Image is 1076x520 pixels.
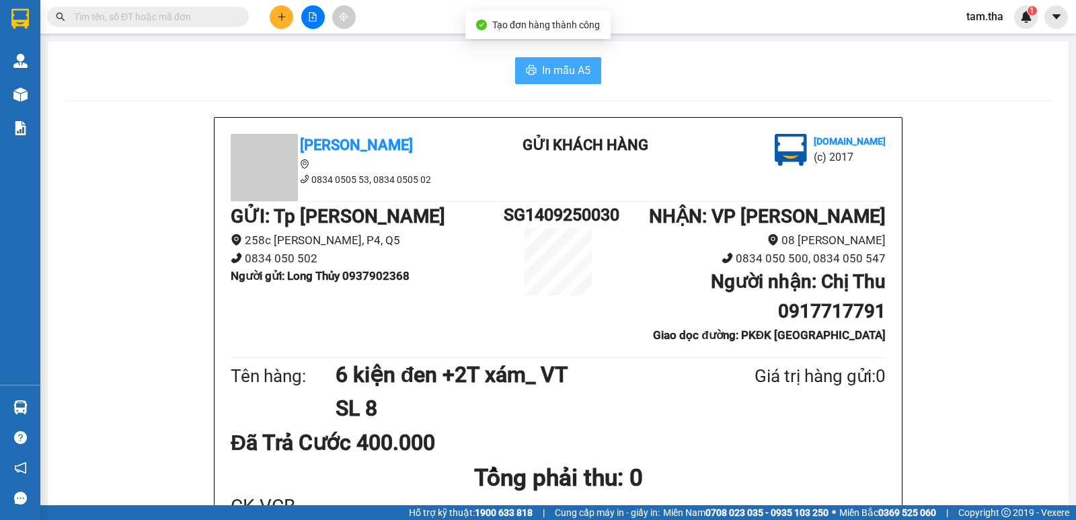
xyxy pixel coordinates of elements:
b: [PERSON_NAME] [300,137,413,153]
div: CK VCB [231,496,886,517]
button: file-add [301,5,325,29]
h1: SL 8 [336,392,689,425]
span: Miền Nam [663,505,829,520]
b: Người gửi : Long Thủy 0937902368 [231,269,410,283]
b: Gửi khách hàng [523,137,648,153]
li: (c) 2017 [113,64,185,81]
li: 0834 050 500, 0834 050 547 [613,250,886,268]
span: ⚪️ [832,510,836,515]
span: message [14,492,27,505]
span: Cung cấp máy in - giấy in: [555,505,660,520]
h1: 6 kiện đen +2T xám_ VT [336,358,689,392]
div: Đã Trả Cước 400.000 [231,426,447,459]
img: icon-new-feature [1020,11,1032,23]
sup: 1 [1028,6,1037,15]
b: NHẬN : VP [PERSON_NAME] [649,205,886,227]
h1: Tổng phải thu: 0 [231,459,886,496]
span: | [946,505,948,520]
span: 1 [1030,6,1034,15]
div: Tên hàng: [231,363,336,390]
b: Giao dọc đường: PKĐK [GEOGRAPHIC_DATA] [653,328,886,342]
li: 0834 050 502 [231,250,504,268]
span: printer [526,65,537,77]
b: [DOMAIN_NAME] [113,51,185,62]
span: phone [722,252,733,264]
b: Gửi khách hàng [83,20,133,83]
button: plus [270,5,293,29]
span: file-add [308,12,317,22]
div: Giá trị hàng gửi: 0 [689,363,886,390]
img: warehouse-icon [13,400,28,414]
img: logo.jpg [775,134,807,166]
li: 258c [PERSON_NAME], P4, Q5 [231,231,504,250]
b: Người nhận : Chị Thu 0917717791 [711,270,886,322]
span: notification [14,461,27,474]
span: environment [231,234,242,246]
span: Miền Bắc [839,505,936,520]
span: environment [767,234,779,246]
span: check-circle [476,20,487,30]
b: [PERSON_NAME] [17,87,76,150]
span: question-circle [14,431,27,444]
span: tam.tha [956,8,1014,25]
b: [DOMAIN_NAME] [814,136,886,147]
button: caret-down [1044,5,1068,29]
b: GỬI : Tp [PERSON_NAME] [231,205,445,227]
span: | [543,505,545,520]
strong: 0708 023 035 - 0935 103 250 [705,507,829,518]
span: plus [277,12,286,22]
span: phone [300,174,309,184]
button: aim [332,5,356,29]
span: copyright [1001,508,1011,517]
span: environment [300,159,309,169]
strong: 0369 525 060 [878,507,936,518]
li: 08 [PERSON_NAME] [613,231,886,250]
img: logo-vxr [11,9,29,29]
li: (c) 2017 [814,149,886,165]
img: warehouse-icon [13,54,28,68]
img: warehouse-icon [13,87,28,102]
span: Hỗ trợ kỹ thuật: [409,505,533,520]
strong: 1900 633 818 [475,507,533,518]
img: solution-icon [13,121,28,135]
li: 0834 0505 53, 0834 0505 02 [231,172,473,187]
input: Tìm tên, số ĐT hoặc mã đơn [74,9,233,24]
span: phone [231,252,242,264]
img: logo.jpg [146,17,178,49]
button: printerIn mẫu A5 [515,57,601,84]
span: Tạo đơn hàng thành công [492,20,600,30]
h1: SG1409250030 [504,202,613,228]
span: In mẫu A5 [542,62,590,79]
span: caret-down [1050,11,1063,23]
span: search [56,12,65,22]
span: aim [339,12,348,22]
